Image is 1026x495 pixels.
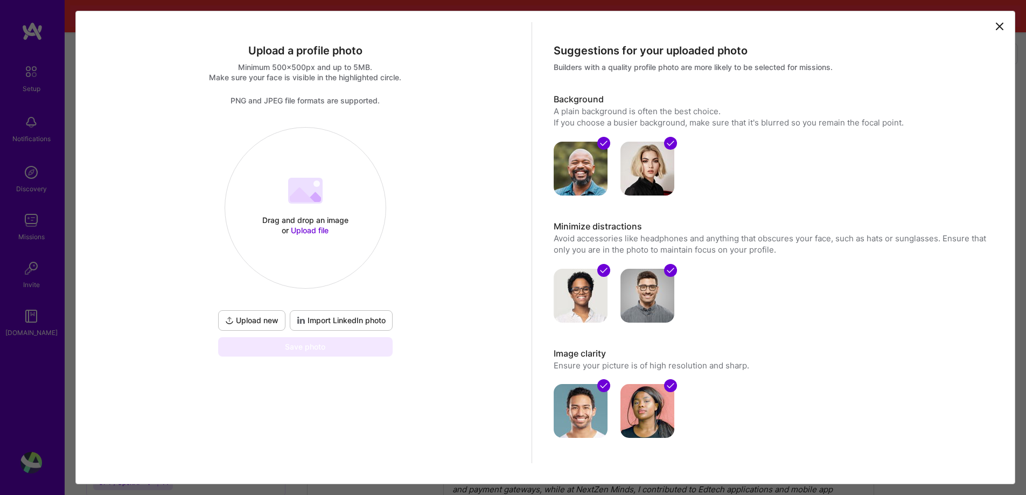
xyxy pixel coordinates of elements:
[216,127,395,357] div: Drag and drop an image or Upload fileUpload newImport LinkedIn photoSave photo
[620,384,674,438] img: avatar
[554,269,608,323] img: avatar
[290,310,393,331] div: To import a profile photo add your LinkedIn URL to your profile.
[260,215,351,235] div: Drag and drop an image or
[297,315,386,326] span: Import LinkedIn photo
[87,62,524,72] div: Minimum 500x500px and up to 5MB.
[620,142,674,196] img: avatar
[554,233,990,256] p: Avoid accessories like headphones and anything that obscures your face, such as hats or sunglasse...
[225,316,234,325] i: icon UploadDark
[87,44,524,58] div: Upload a profile photo
[554,94,990,106] h3: Background
[554,142,608,196] img: avatar
[290,310,393,331] button: Import LinkedIn photo
[554,44,990,58] div: Suggestions for your uploaded photo
[554,117,990,128] div: If you choose a busier background, make sure that it's blurred so you remain the focal point.
[554,221,990,233] h3: Minimize distractions
[87,72,524,82] div: Make sure your face is visible in the highlighted circle.
[554,106,990,117] div: A plain background is often the best choice.
[225,315,278,326] span: Upload new
[554,360,990,371] p: Ensure your picture is of high resolution and sharp.
[620,269,674,323] img: avatar
[297,316,305,325] i: icon LinkedInDarkV2
[291,226,329,235] span: Upload file
[218,310,285,331] button: Upload new
[554,348,990,360] h3: Image clarity
[87,95,524,106] div: PNG and JPEG file formats are supported.
[554,62,990,72] div: Builders with a quality profile photo are more likely to be selected for missions.
[554,384,608,438] img: avatar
